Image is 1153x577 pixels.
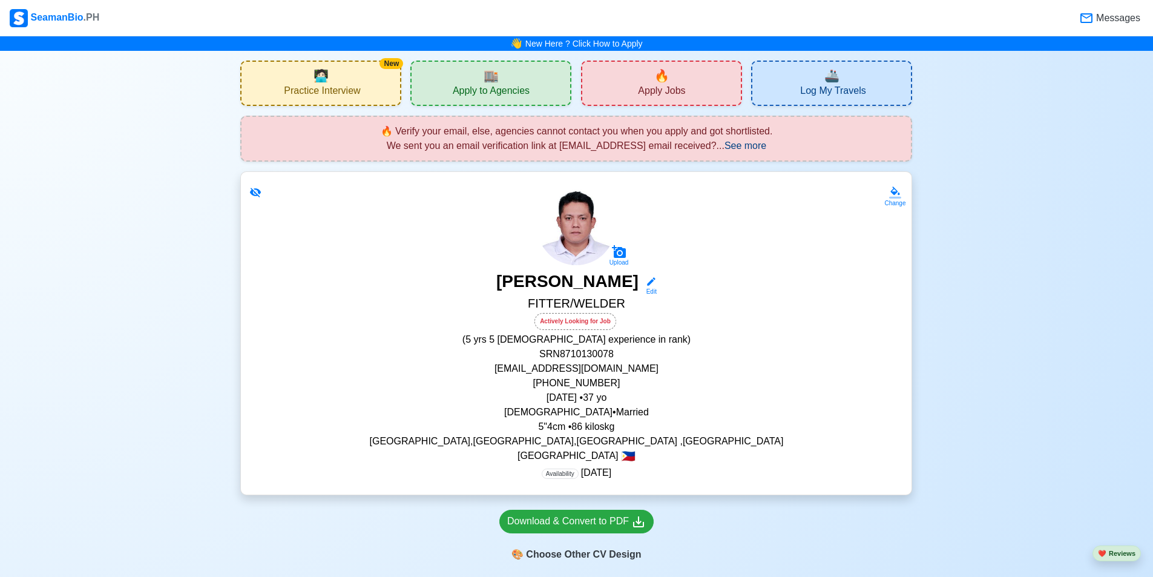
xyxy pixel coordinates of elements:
span: Messages [1094,11,1140,25]
div: Upload [609,259,629,266]
span: .PH [84,12,100,22]
h5: FITTER/WELDER [255,296,897,313]
span: ... [717,140,767,151]
h3: [PERSON_NAME] [496,271,639,296]
p: SRN 8710130078 [255,347,897,361]
span: Log My Travels [800,85,866,100]
span: paint [511,547,524,562]
a: Download & Convert to PDF [499,510,654,533]
p: (5 yrs 5 [DEMOGRAPHIC_DATA] experience in rank) [255,332,897,347]
div: Edit [641,287,657,296]
div: Change [884,199,905,208]
span: Practice Interview [284,85,360,100]
span: Apply Jobs [638,85,685,100]
p: 5"4 cm • 86 kilos kg [255,420,897,434]
a: New Here ? Click How to Apply [525,39,643,48]
div: Actively Looking for Job [534,313,616,330]
span: agencies [484,67,499,85]
p: [GEOGRAPHIC_DATA] [255,449,897,463]
span: bell [510,36,523,51]
span: Apply to Agencies [453,85,530,100]
span: travel [824,67,839,85]
span: heart [1098,550,1106,557]
span: See more [724,140,766,151]
span: interview [314,67,329,85]
div: SeamanBio [10,9,99,27]
div: New [379,58,403,69]
p: [DATE] • 37 yo [255,391,897,405]
p: [GEOGRAPHIC_DATA],[GEOGRAPHIC_DATA],[GEOGRAPHIC_DATA] ,[GEOGRAPHIC_DATA] [255,434,897,449]
span: 🔥 Verify your email, else, agencies cannot contact you when you apply and got shortlisted. [381,126,773,136]
span: We sent you an email verification link at [EMAIL_ADDRESS] email received? [387,140,717,151]
div: Download & Convert to PDF [507,514,646,529]
div: Choose Other CV Design [499,543,654,566]
img: Logo [10,9,28,27]
p: [DATE] [542,466,611,480]
span: Availability [542,469,579,479]
span: new [654,67,669,85]
p: [PHONE_NUMBER] [255,376,897,391]
p: [EMAIL_ADDRESS][DOMAIN_NAME] [255,361,897,376]
button: heartReviews [1092,546,1141,562]
span: 🇵🇭 [621,450,636,462]
p: [DEMOGRAPHIC_DATA] • Married [255,405,897,420]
